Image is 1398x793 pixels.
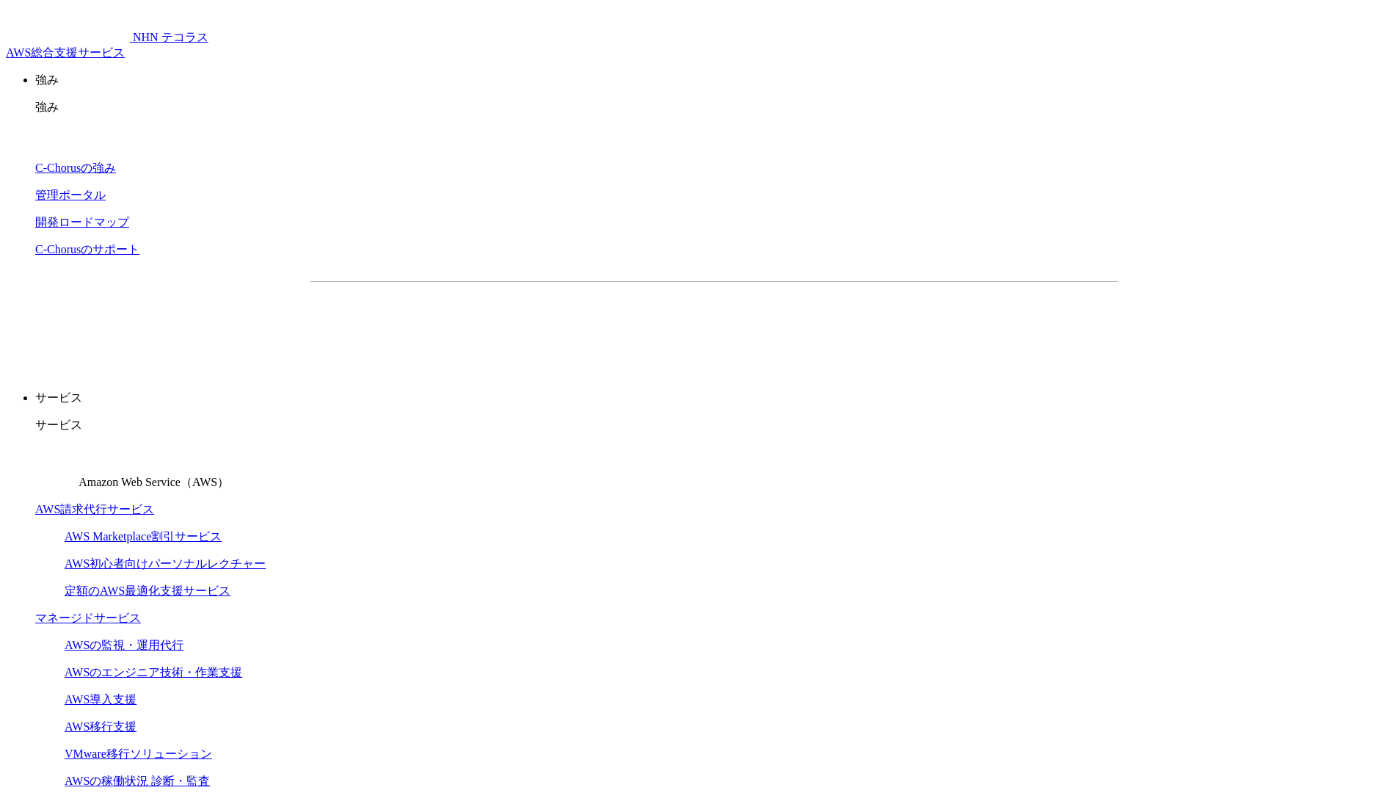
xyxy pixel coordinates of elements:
[35,100,1392,115] p: 強み
[6,6,130,41] img: AWS総合支援サービス C-Chorus
[35,391,1392,406] p: サービス
[65,557,266,570] a: AWS初心者向けパーソナルレクチャー
[65,747,212,760] a: VMware移行ソリューション
[35,418,1392,433] p: サービス
[35,162,116,174] a: C-Chorusの強み
[65,530,222,543] a: AWS Marketplace割引サービス
[35,216,129,228] a: 開発ロードマップ
[35,189,106,201] a: 管理ポータル
[35,612,141,624] a: マネージドサービス
[35,243,139,256] a: C-Chorusのサポート
[65,666,242,678] a: AWSのエンジニア技術・作業支援
[35,445,76,486] img: Amazon Web Service（AWS）
[35,73,1392,88] p: 強み
[35,503,154,515] a: AWS請求代行サービス
[65,775,210,787] a: AWSの稼働状況 診断・監査
[470,305,707,342] a: 資料を請求する
[65,584,230,597] a: 定額のAWS最適化支援サービス
[65,720,136,733] a: AWS移行支援
[6,31,208,59] a: AWS総合支援サービス C-Chorus NHN テコラスAWS総合支援サービス
[721,305,958,342] a: まずは相談する
[65,639,183,651] a: AWSの監視・運用代行
[79,476,229,488] span: Amazon Web Service（AWS）
[65,693,136,706] a: AWS導入支援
